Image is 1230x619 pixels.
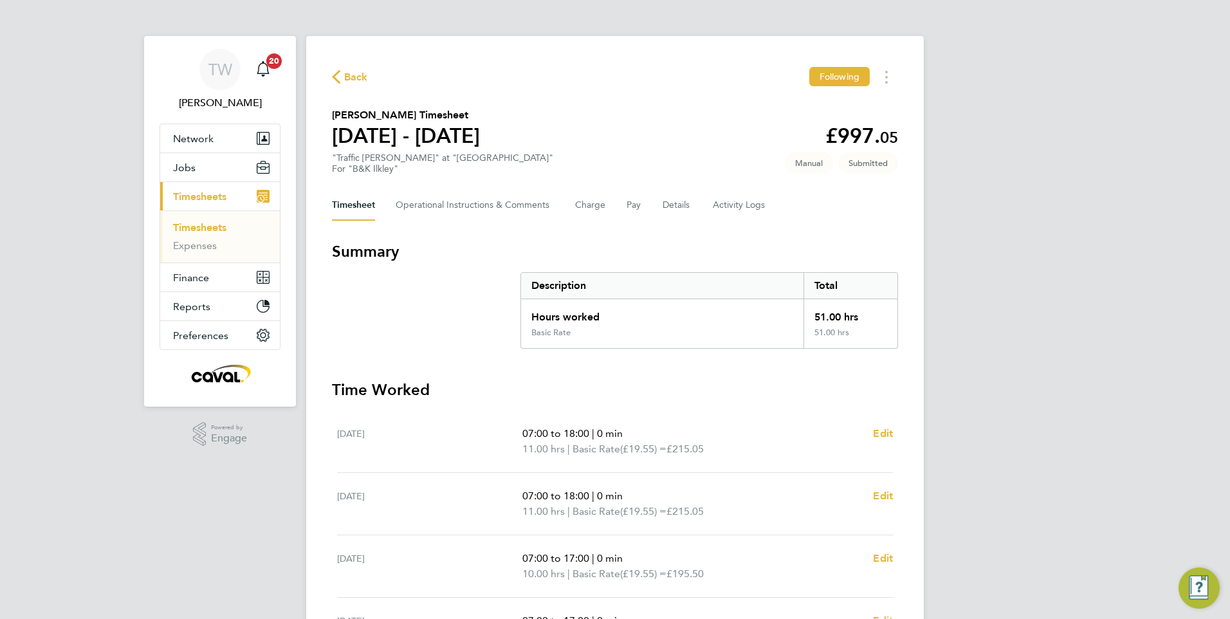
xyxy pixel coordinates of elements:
nav: Main navigation [144,36,296,407]
a: Edit [873,426,893,441]
a: 20 [250,49,276,90]
button: Following [809,67,870,86]
span: (£19.55) = [620,443,666,455]
span: Back [344,69,368,85]
img: caval-logo-retina.png [188,363,252,383]
a: Edit [873,488,893,504]
h3: Time Worked [332,380,898,400]
span: Timesheets [173,190,226,203]
span: £215.05 [666,505,704,517]
div: [DATE] [337,488,522,519]
span: £195.50 [666,568,704,580]
span: 07:00 to 17:00 [522,552,589,564]
div: Total [803,273,897,299]
button: Jobs [160,153,280,181]
button: Pay [627,190,642,221]
div: [DATE] [337,426,522,457]
span: Preferences [173,329,228,342]
span: 05 [880,128,898,147]
a: Go to home page [160,363,280,383]
div: Hours worked [521,299,803,328]
span: 0 min [597,490,623,502]
div: Timesheets [160,210,280,263]
span: Network [173,133,214,145]
button: Preferences [160,321,280,349]
button: Timesheet [332,190,375,221]
span: This timesheet is Submitted. [838,152,898,174]
button: Timesheets [160,182,280,210]
app-decimal: £997. [825,124,898,148]
button: Operational Instructions & Comments [396,190,555,221]
span: | [592,552,594,564]
h3: Summary [332,241,898,262]
button: Network [160,124,280,152]
span: 07:00 to 18:00 [522,490,589,502]
span: | [592,490,594,502]
span: Basic Rate [573,441,620,457]
span: Edit [873,490,893,502]
button: Activity Logs [713,190,767,221]
span: | [567,443,570,455]
span: Edit [873,427,893,439]
div: For "B&K Ilkley" [332,163,553,174]
span: 11.00 hrs [522,443,565,455]
div: [DATE] [337,551,522,582]
span: 11.00 hrs [522,505,565,517]
div: "Traffic [PERSON_NAME]" at "[GEOGRAPHIC_DATA]" [332,152,553,174]
span: £215.05 [666,443,704,455]
h1: [DATE] - [DATE] [332,123,480,149]
a: TW[PERSON_NAME] [160,49,280,111]
button: Timesheets Menu [875,67,898,87]
a: Powered byEngage [193,422,248,447]
button: Reports [160,292,280,320]
span: 20 [266,53,282,69]
span: Basic Rate [573,566,620,582]
button: Finance [160,263,280,291]
span: This timesheet was manually created. [785,152,833,174]
div: Description [521,273,803,299]
span: (£19.55) = [620,568,666,580]
span: | [567,505,570,517]
span: Reports [173,300,210,313]
span: 0 min [597,552,623,564]
span: | [567,568,570,580]
button: Back [332,69,368,85]
div: 51.00 hrs [803,328,897,348]
span: Edit [873,552,893,564]
a: Timesheets [173,221,226,234]
span: 07:00 to 18:00 [522,427,589,439]
span: | [592,427,594,439]
span: Engage [211,433,247,444]
span: 10.00 hrs [522,568,565,580]
span: Basic Rate [573,504,620,519]
span: (£19.55) = [620,505,666,517]
a: Edit [873,551,893,566]
h2: [PERSON_NAME] Timesheet [332,107,480,123]
span: Following [820,71,859,82]
div: Basic Rate [531,328,571,338]
span: 0 min [597,427,623,439]
span: TW [208,61,232,78]
div: Summary [520,272,898,349]
div: 51.00 hrs [803,299,897,328]
span: Tim Wells [160,95,280,111]
a: Expenses [173,239,217,252]
span: Powered by [211,422,247,433]
span: Jobs [173,162,196,174]
button: Engage Resource Center [1179,568,1220,609]
button: Charge [575,190,606,221]
span: Finance [173,272,209,284]
button: Details [663,190,692,221]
